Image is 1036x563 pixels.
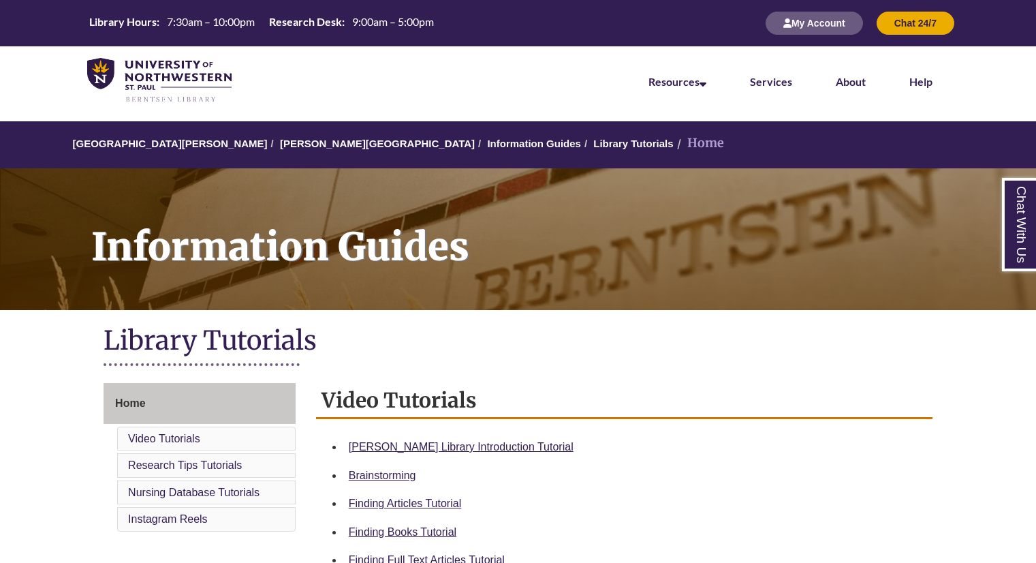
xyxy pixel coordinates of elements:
[264,14,347,29] th: Research Desk:
[104,383,296,424] a: Home
[104,324,932,360] h1: Library Tutorials
[750,75,792,88] a: Services
[84,14,161,29] th: Library Hours:
[128,459,242,471] a: Research Tips Tutorials
[593,138,673,149] a: Library Tutorials
[87,58,232,104] img: UNWSP Library Logo
[128,433,200,444] a: Video Tutorials
[349,470,416,481] a: Brainstorming
[909,75,932,88] a: Help
[280,138,475,149] a: [PERSON_NAME][GEOGRAPHIC_DATA]
[128,513,208,525] a: Instagram Reels
[674,134,724,153] li: Home
[76,168,1036,292] h1: Information Guides
[648,75,706,88] a: Resources
[349,441,574,453] a: [PERSON_NAME] Library Introduction Tutorial
[349,498,461,509] a: Finding Articles Tutorial
[72,138,267,149] a: [GEOGRAPHIC_DATA][PERSON_NAME]
[877,12,954,35] button: Chat 24/7
[104,383,296,534] div: Guide Page Menu
[487,138,581,149] a: Information Guides
[167,15,255,28] span: 7:30am – 10:00pm
[84,14,439,33] a: Hours Today
[766,17,863,29] a: My Account
[128,487,260,498] a: Nursing Database Tutorials
[836,75,866,88] a: About
[115,397,145,409] span: Home
[316,383,932,419] h2: Video Tutorials
[84,14,439,31] table: Hours Today
[349,526,456,538] a: Finding Books Tutorial
[352,15,434,28] span: 9:00am – 5:00pm
[877,17,954,29] a: Chat 24/7
[766,12,863,35] button: My Account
